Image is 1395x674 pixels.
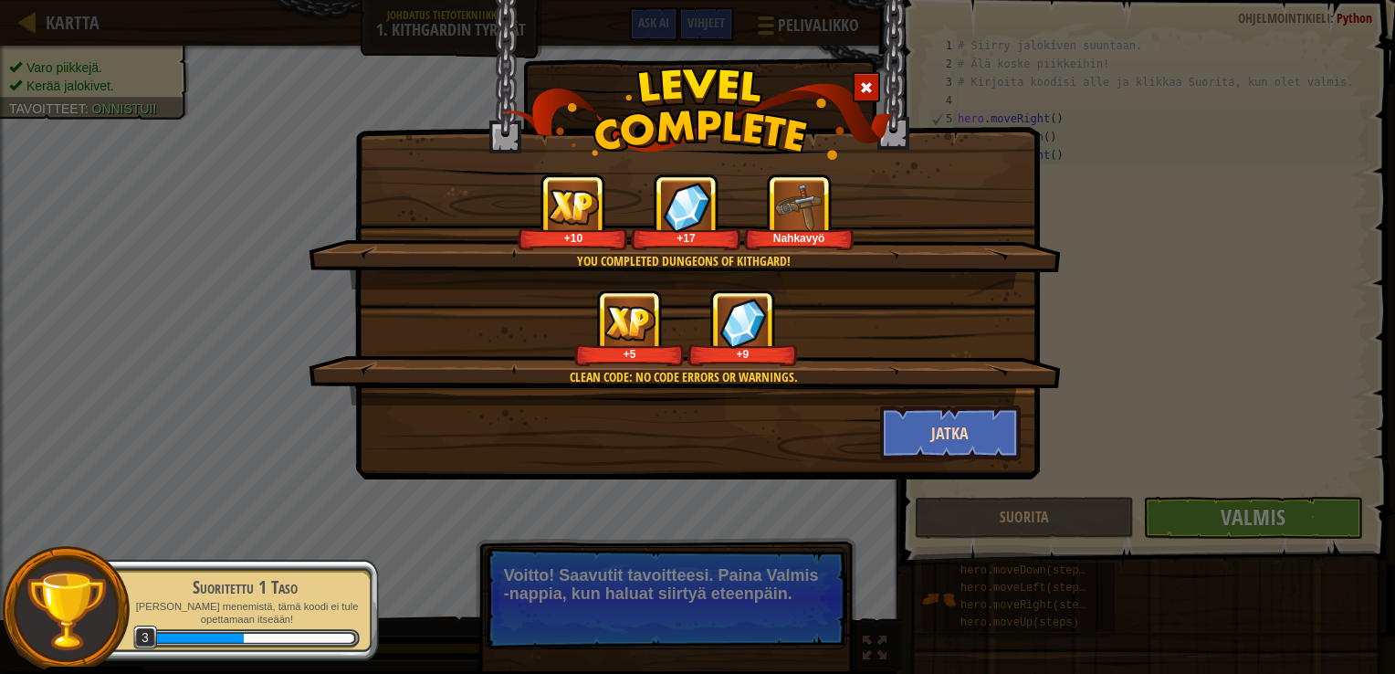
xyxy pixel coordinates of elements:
[635,231,738,245] div: +17
[578,347,681,361] div: +5
[521,231,624,245] div: +10
[133,626,158,650] span: 3
[25,569,108,652] img: trophy.png
[130,574,360,600] div: Suoritettu 1 Taso
[719,298,767,348] img: reward_icon_gems.png
[502,68,894,160] img: level_complete.png
[548,189,599,225] img: reward_icon_xp.png
[663,182,710,232] img: reward_icon_gems.png
[395,252,971,270] div: You completed Dungeons of Kithgard!
[748,231,851,245] div: Nahkavyö
[880,405,1022,460] button: Jatka
[774,182,824,232] img: portrait.png
[691,347,794,361] div: +9
[604,305,656,341] img: reward_icon_xp.png
[395,368,971,386] div: Clean code: no code errors or warnings.
[130,600,360,627] p: [PERSON_NAME] menemistä, tämä koodi ei tule opettamaan itseään!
